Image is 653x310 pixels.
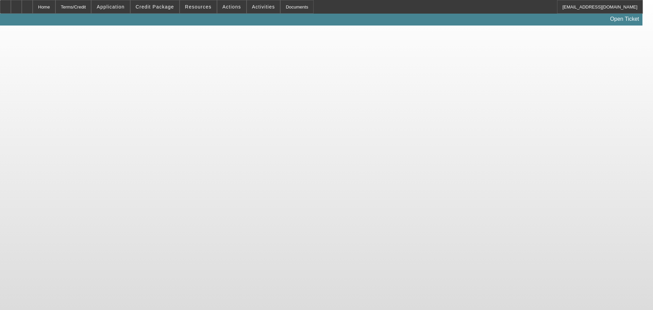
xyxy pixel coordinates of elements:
button: Resources [180,0,217,13]
span: Credit Package [136,4,174,10]
button: Activities [247,0,280,13]
button: Actions [217,0,246,13]
span: Activities [252,4,275,10]
span: Actions [222,4,241,10]
span: Application [97,4,124,10]
button: Application [91,0,130,13]
button: Credit Package [131,0,179,13]
a: Open Ticket [607,13,642,25]
span: Resources [185,4,212,10]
